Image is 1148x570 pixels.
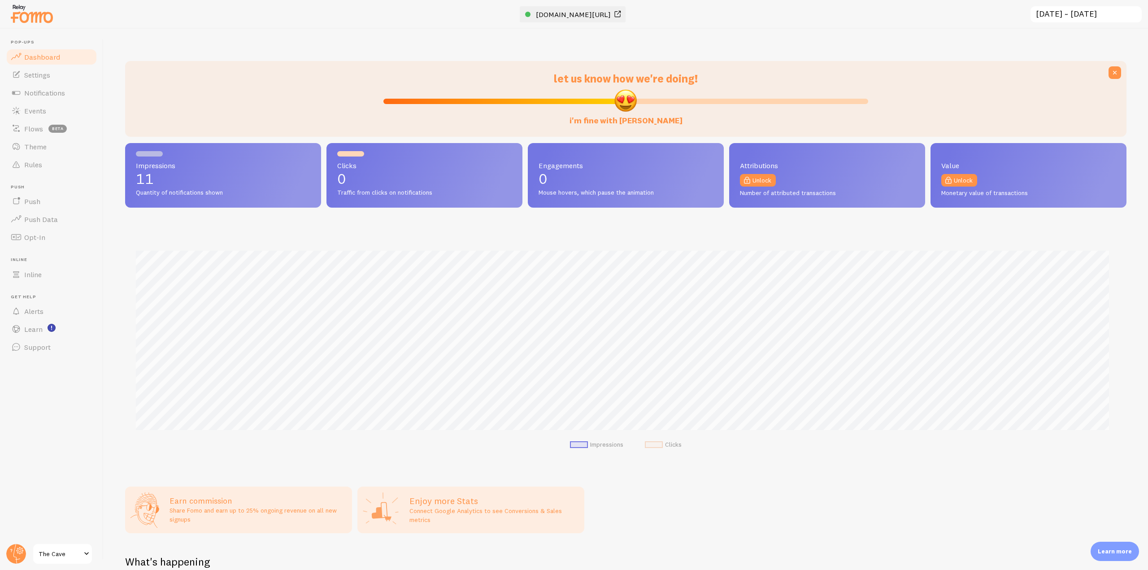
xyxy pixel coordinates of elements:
[11,294,98,300] span: Get Help
[11,39,98,45] span: Pop-ups
[613,88,638,113] img: emoji.png
[740,174,776,187] a: Unlock
[409,495,579,507] h2: Enjoy more Stats
[24,307,43,316] span: Alerts
[5,66,98,84] a: Settings
[941,189,1116,197] span: Monetary value of transactions
[24,325,43,334] span: Learn
[136,189,310,197] span: Quantity of notifications shown
[941,162,1116,169] span: Value
[409,506,579,524] p: Connect Google Analytics to see Conversions & Sales metrics
[11,257,98,263] span: Inline
[645,441,682,449] li: Clicks
[5,156,98,174] a: Rules
[337,172,512,186] p: 0
[337,189,512,197] span: Traffic from clicks on notifications
[5,102,98,120] a: Events
[39,548,81,559] span: The Cave
[11,184,98,190] span: Push
[24,215,58,224] span: Push Data
[24,142,47,151] span: Theme
[5,138,98,156] a: Theme
[170,506,347,524] p: Share Fomo and earn up to 25% ongoing revenue on all new signups
[941,174,977,187] a: Unlock
[24,160,42,169] span: Rules
[24,343,51,352] span: Support
[1098,547,1132,556] p: Learn more
[9,2,54,25] img: fomo-relay-logo-orange.svg
[5,48,98,66] a: Dashboard
[24,124,43,133] span: Flows
[554,72,698,85] span: let us know how we're doing!
[337,162,512,169] span: Clicks
[5,228,98,246] a: Opt-In
[363,492,399,528] img: Google Analytics
[740,189,914,197] span: Number of attributed transactions
[24,88,65,97] span: Notifications
[24,52,60,61] span: Dashboard
[136,172,310,186] p: 11
[357,487,584,533] a: Enjoy more Stats Connect Google Analytics to see Conversions & Sales metrics
[740,162,914,169] span: Attributions
[24,197,40,206] span: Push
[5,265,98,283] a: Inline
[5,192,98,210] a: Push
[539,172,713,186] p: 0
[5,320,98,338] a: Learn
[5,210,98,228] a: Push Data
[48,324,56,332] svg: <p>Watch New Feature Tutorials!</p>
[24,270,42,279] span: Inline
[125,555,210,569] h2: What's happening
[570,441,623,449] li: Impressions
[24,106,46,115] span: Events
[24,70,50,79] span: Settings
[136,162,310,169] span: Impressions
[5,120,98,138] a: Flows beta
[32,543,93,565] a: The Cave
[539,162,713,169] span: Engagements
[5,302,98,320] a: Alerts
[170,496,347,506] h3: Earn commission
[48,125,67,133] span: beta
[1091,542,1139,561] div: Learn more
[5,84,98,102] a: Notifications
[24,233,45,242] span: Opt-In
[570,107,683,126] label: i'm fine with [PERSON_NAME]
[5,338,98,356] a: Support
[539,189,713,197] span: Mouse hovers, which pause the animation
